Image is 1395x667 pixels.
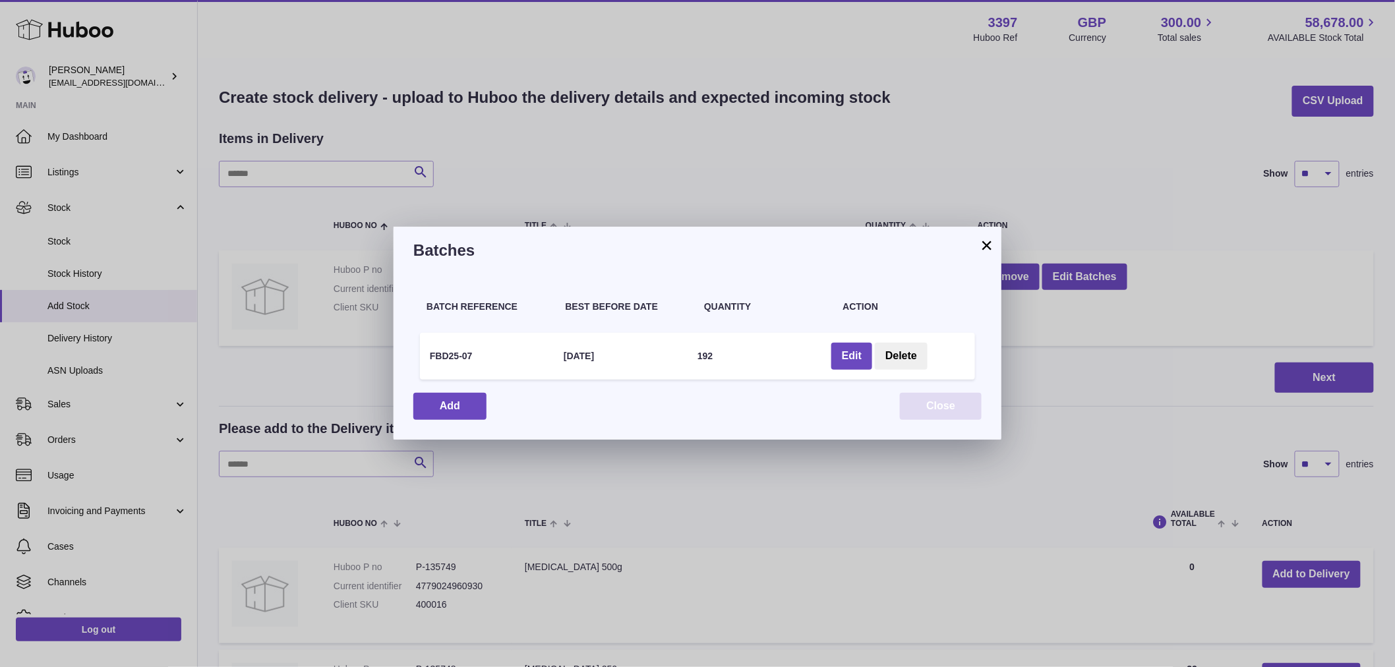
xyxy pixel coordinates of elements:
[564,350,594,362] h4: [DATE]
[566,301,692,313] h4: Best Before Date
[900,393,982,420] button: Close
[430,350,473,362] h4: FBD25-07
[697,350,713,362] h4: 192
[413,393,487,420] button: Add
[427,301,552,313] h4: Batch Reference
[413,240,982,261] h3: Batches
[831,343,872,370] button: Edit
[704,301,830,313] h4: Quantity
[979,237,995,253] button: ×
[875,343,928,370] button: Delete
[843,301,969,313] h4: Action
